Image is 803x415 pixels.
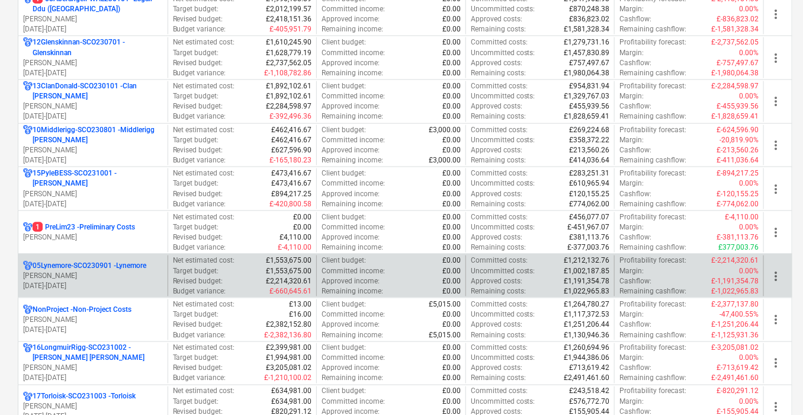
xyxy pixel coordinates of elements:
[23,68,163,78] p: [DATE] - [DATE]
[322,68,383,78] p: Remaining income :
[33,343,163,363] p: 16LongmuirRigg-SCO231002 - [PERSON_NAME] [PERSON_NAME]
[322,14,380,24] p: Approved income :
[23,58,163,68] p: [PERSON_NAME]
[173,37,235,47] p: Net estimated cost :
[619,4,644,14] p: Margin :
[23,363,163,373] p: [PERSON_NAME]
[23,24,163,34] p: [DATE] - [DATE]
[173,212,235,222] p: Net estimated cost :
[471,276,522,286] p: Approved costs :
[289,299,311,309] p: £13.00
[173,111,226,122] p: Budget variance :
[271,178,311,189] p: £473,416.67
[619,58,651,68] p: Cashflow :
[564,48,609,58] p: £1,457,830.89
[739,222,759,232] p: 0.00%
[322,168,366,178] p: Client budget :
[266,58,311,68] p: £2,737,562.05
[266,320,311,330] p: £2,382,152.80
[720,135,759,145] p: -20,819.90%
[271,125,311,135] p: £462,416.67
[442,309,461,320] p: £0.00
[567,242,609,253] p: £-377,003.76
[569,199,609,209] p: £774,062.00
[619,199,686,209] p: Remaining cashflow :
[564,37,609,47] p: £1,279,731.16
[23,392,33,402] div: Project has multi currencies enabled
[266,266,311,276] p: £1,553,675.00
[442,4,461,14] p: £0.00
[711,111,759,122] p: £-1,828,659.41
[569,101,609,111] p: £455,939.56
[569,232,609,242] p: £381,113.76
[619,212,686,222] p: Profitability forecast :
[569,189,609,199] p: £120,155.25
[769,94,783,108] span: more_vert
[23,37,33,58] div: Project has multi currencies enabled
[471,266,535,276] p: Uncommitted costs :
[471,178,535,189] p: Uncommitted costs :
[717,155,759,165] p: £-411,036.64
[569,155,609,165] p: £414,036.64
[23,81,163,122] div: 13ClanDonald-SCO230101 -Clan [PERSON_NAME][PERSON_NAME][DATE]-[DATE]
[739,4,759,14] p: 0.00%
[717,125,759,135] p: £-624,596.90
[322,178,385,189] p: Committed income :
[725,212,759,222] p: £-4,110.00
[769,269,783,283] span: more_vert
[322,242,383,253] p: Remaining income :
[442,256,461,266] p: £0.00
[471,48,535,58] p: Uncommitted costs :
[471,37,528,47] p: Committed costs :
[619,232,651,242] p: Cashflow :
[23,125,33,145] div: Project has multi currencies enabled
[739,48,759,58] p: 0.00%
[23,168,163,209] div: 15PyleBESS-SCO231001 -[PERSON_NAME][PERSON_NAME][DATE]-[DATE]
[322,232,380,242] p: Approved income :
[322,155,383,165] p: Remaining income :
[33,168,163,189] p: 15PyleBESS-SCO231001 - [PERSON_NAME]
[564,266,609,276] p: £1,002,187.85
[720,309,759,320] p: -47,400.55%
[23,14,163,24] p: [PERSON_NAME]
[23,81,33,101] div: Project has multi currencies enabled
[471,286,526,296] p: Remaining costs :
[717,189,759,199] p: £-120,155.25
[322,199,383,209] p: Remaining income :
[23,305,163,335] div: NonProject -Non-Project Costs[PERSON_NAME][DATE]-[DATE]
[442,232,461,242] p: £0.00
[322,286,383,296] p: Remaining income :
[23,373,163,384] p: [DATE] - [DATE]
[471,309,535,320] p: Uncommitted costs :
[711,286,759,296] p: £-1,022,965.83
[619,14,651,24] p: Cashflow :
[471,199,526,209] p: Remaining costs :
[322,37,366,47] p: Client budget :
[173,4,219,14] p: Target budget :
[23,261,33,271] div: Project has multi currencies enabled
[271,189,311,199] p: £894,217.25
[173,58,223,68] p: Revised budget :
[266,81,311,91] p: £1,892,102.61
[266,4,311,14] p: £2,012,199.57
[619,68,686,78] p: Remaining cashflow :
[322,212,366,222] p: Client budget :
[269,155,311,165] p: £-165,180.23
[442,199,461,209] p: £0.00
[619,145,651,155] p: Cashflow :
[322,101,380,111] p: Approved income :
[23,315,163,325] p: [PERSON_NAME]
[429,125,461,135] p: £3,000.00
[23,145,163,155] p: [PERSON_NAME]
[619,178,644,189] p: Margin :
[429,299,461,309] p: £5,015.00
[718,242,759,253] p: £377,003.76
[322,91,385,101] p: Committed income :
[471,111,526,122] p: Remaining costs :
[173,222,219,232] p: Target budget :
[280,232,311,242] p: £4,110.00
[322,299,366,309] p: Client budget :
[619,37,686,47] p: Profitability forecast :
[471,256,528,266] p: Committed costs :
[266,14,311,24] p: £2,418,151.36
